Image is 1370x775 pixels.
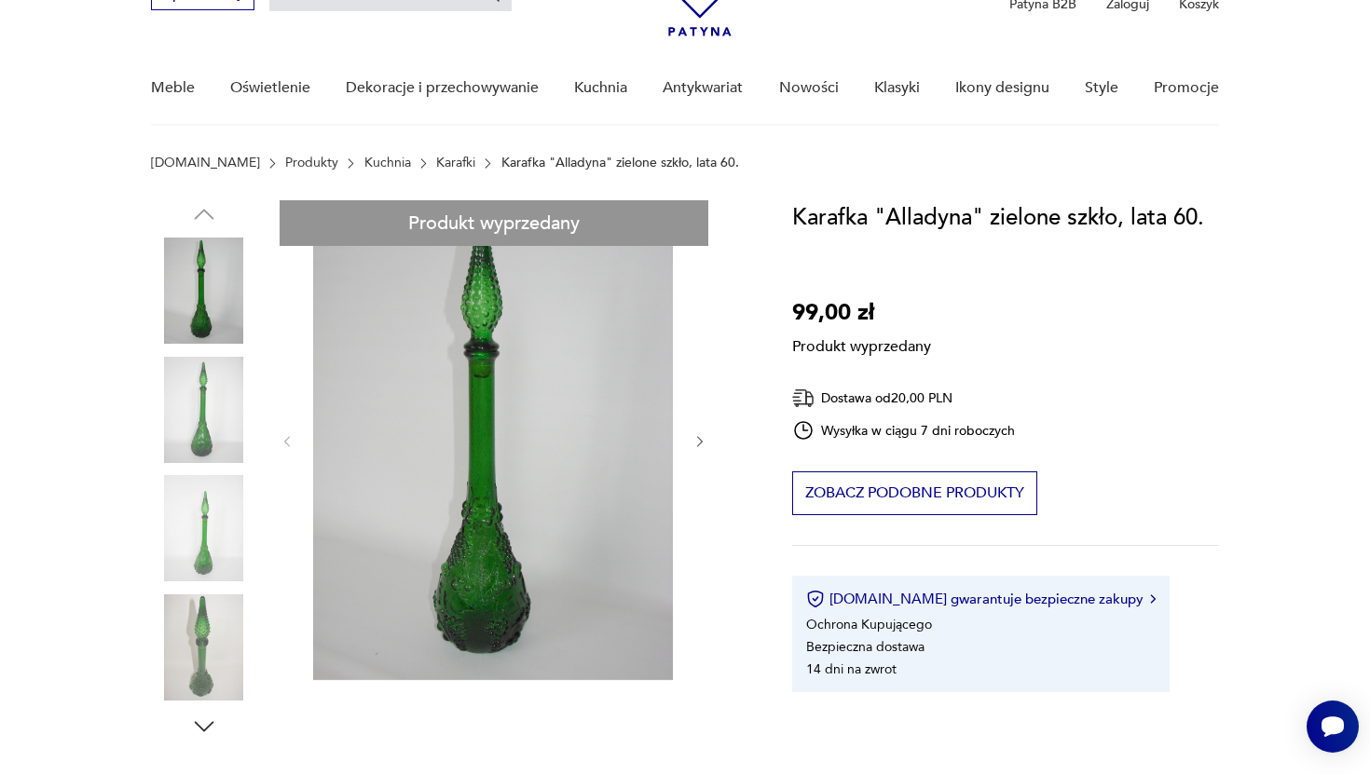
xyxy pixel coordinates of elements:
a: Style [1085,52,1118,124]
h1: Karafka "Alladyna" zielone szkło, lata 60. [792,200,1204,236]
a: Promocje [1154,52,1219,124]
a: Ikony designu [955,52,1049,124]
a: Kuchnia [574,52,627,124]
a: [DOMAIN_NAME] [151,156,260,170]
p: 99,00 zł [792,295,931,331]
div: Dostawa od 20,00 PLN [792,387,1016,410]
a: Produkty [285,156,338,170]
iframe: Smartsupp widget button [1307,700,1359,753]
img: Ikona certyfikatu [806,590,825,608]
li: 14 dni na zwrot [806,660,897,678]
a: Dekoracje i przechowywanie [346,52,539,124]
p: Karafka "Alladyna" zielone szkło, lata 60. [501,156,739,170]
a: Meble [151,52,195,124]
div: Wysyłka w ciągu 7 dni roboczych [792,419,1016,442]
a: Antykwariat [663,52,743,124]
a: Nowości [779,52,839,124]
a: Klasyki [874,52,920,124]
a: Oświetlenie [230,52,310,124]
img: Ikona dostawy [792,387,815,410]
li: Ochrona Kupującego [806,616,932,633]
a: Kuchnia [364,156,411,170]
a: Karafki [436,156,475,170]
p: Produkt wyprzedany [792,331,931,357]
button: [DOMAIN_NAME] gwarantuje bezpieczne zakupy [806,590,1156,608]
li: Bezpieczna dostawa [806,638,925,656]
button: Zobacz podobne produkty [792,471,1037,515]
img: Ikona strzałki w prawo [1150,594,1156,604]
